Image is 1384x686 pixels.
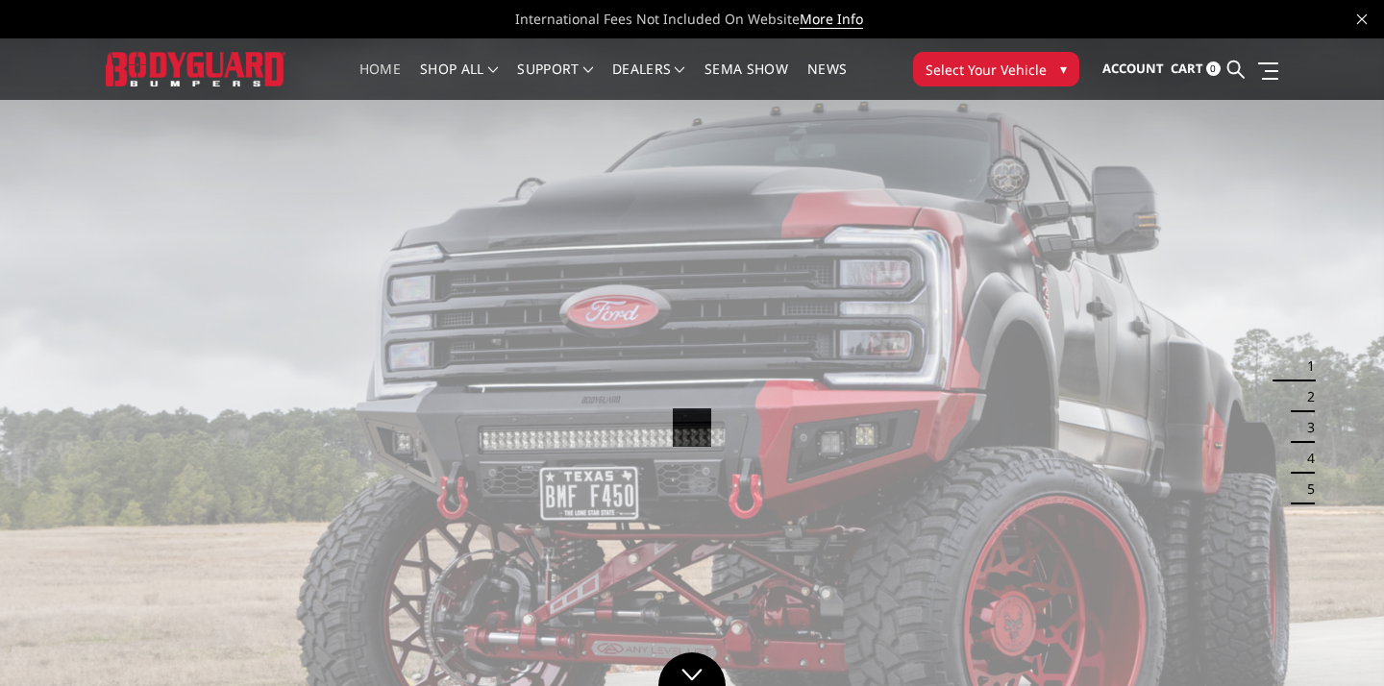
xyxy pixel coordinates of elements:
[704,62,788,100] a: SEMA Show
[1296,381,1315,412] button: 2 of 5
[1102,43,1164,95] a: Account
[1296,443,1315,474] button: 4 of 5
[807,62,847,100] a: News
[913,52,1079,86] button: Select Your Vehicle
[612,62,685,100] a: Dealers
[926,60,1047,80] span: Select Your Vehicle
[1296,412,1315,443] button: 3 of 5
[1296,474,1315,504] button: 5 of 5
[359,62,401,100] a: Home
[658,652,726,686] a: Click to Down
[517,62,593,100] a: Support
[800,10,863,29] a: More Info
[420,62,498,100] a: shop all
[1206,61,1221,76] span: 0
[1060,59,1067,79] span: ▾
[1171,43,1221,95] a: Cart 0
[1296,351,1315,381] button: 1 of 5
[1102,60,1164,77] span: Account
[106,52,285,87] img: BODYGUARD BUMPERS
[1171,60,1203,77] span: Cart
